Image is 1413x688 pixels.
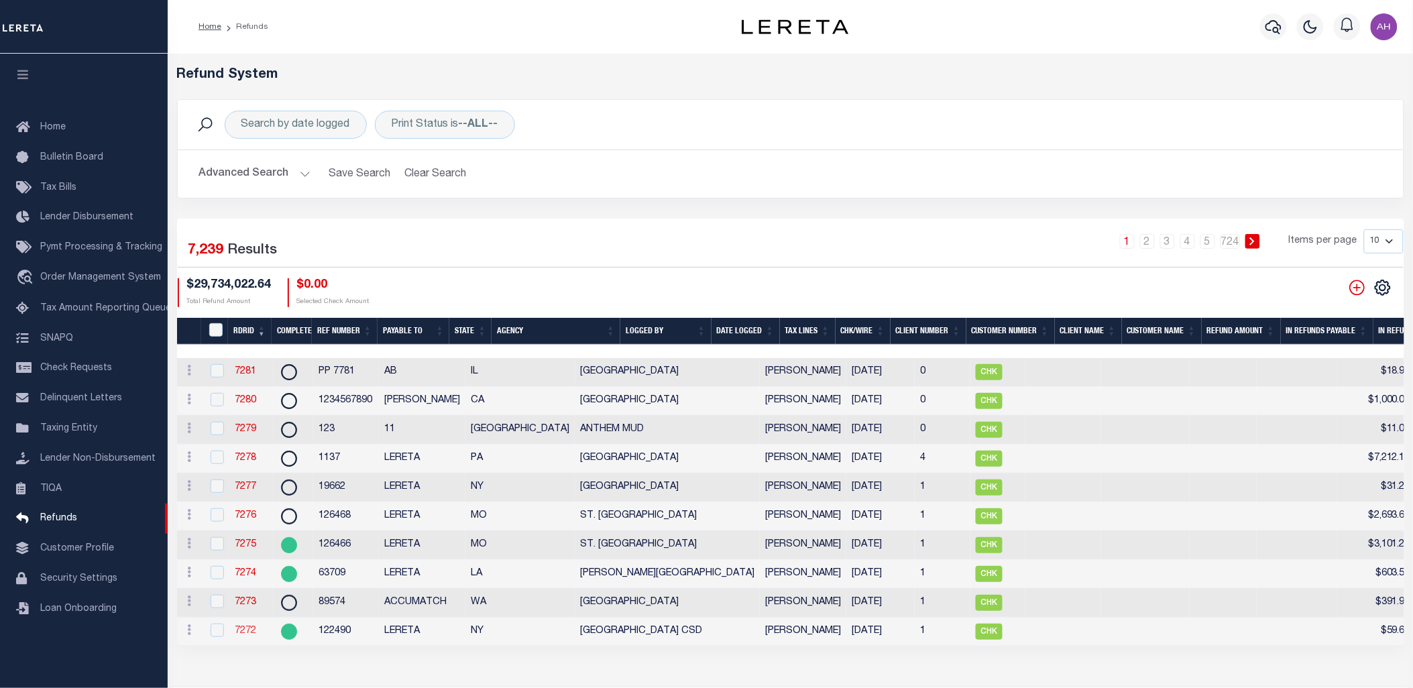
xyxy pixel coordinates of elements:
td: 1 [915,618,970,646]
a: 7279 [235,424,256,434]
a: Home [199,23,221,31]
span: CHK [976,508,1003,524]
span: Pymt Processing & Tracking [40,243,162,252]
td: [PERSON_NAME] [760,560,846,589]
span: Lender Non-Disbursement [40,454,156,463]
a: 7281 [235,367,256,376]
td: LA [465,560,575,589]
span: SNAPQ [40,333,73,343]
td: LERETA [379,560,465,589]
td: NY [465,473,575,502]
td: 19662 [313,473,379,502]
th: State: activate to sort column ascending [449,318,492,345]
span: CHK [976,537,1003,553]
b: --ALL-- [459,119,498,130]
td: LERETA [379,473,465,502]
td: ACCUMATCH [379,589,465,618]
td: 63709 [313,560,379,589]
td: [PERSON_NAME] [760,531,846,560]
td: 126466 [313,531,379,560]
td: CA [465,387,575,416]
span: Items per page [1289,234,1357,249]
button: Clear Search [399,161,472,187]
a: 7280 [235,396,256,405]
td: ST. [GEOGRAPHIC_DATA] [575,502,760,531]
a: 7272 [235,626,256,636]
a: 3 [1160,234,1175,249]
div: Search by date logged [225,111,367,139]
span: Bulletin Board [40,153,103,162]
td: [GEOGRAPHIC_DATA] [575,387,760,416]
td: 0 [915,387,970,416]
span: CHK [976,393,1003,409]
span: CHK [976,364,1003,380]
td: 123 [313,416,379,445]
td: PA [465,445,575,473]
span: Home [40,123,66,132]
th: Ref Number: activate to sort column ascending [312,318,378,345]
td: [PERSON_NAME] [379,387,465,416]
td: [DATE] [846,387,915,416]
th: Refund Amount: activate to sort column ascending [1202,318,1281,345]
th: Client Name: activate to sort column ascending [1055,318,1122,345]
button: Save Search [321,161,399,187]
td: LERETA [379,531,465,560]
th: Customer Number: activate to sort column ascending [966,318,1055,345]
td: ANTHEM MUD [575,416,760,445]
td: 1 [915,589,970,618]
td: PP 7781 [313,358,379,387]
span: Tax Bills [40,183,76,192]
a: 7275 [235,540,256,549]
a: 2 [1140,234,1155,249]
span: CHK [976,451,1003,467]
td: [PERSON_NAME] [760,358,846,387]
span: CHK [976,479,1003,496]
td: 89574 [313,589,379,618]
span: CHK [976,595,1003,611]
i: travel_explore [16,270,38,287]
a: 7274 [235,569,256,578]
a: 7277 [235,482,256,492]
th: Payable To: activate to sort column ascending [378,318,450,345]
td: [DATE] [846,589,915,618]
td: 0 [915,358,970,387]
td: 11 [379,416,465,445]
td: 4 [915,445,970,473]
span: Taxing Entity [40,424,97,433]
button: Advanced Search [199,161,310,187]
h4: $29,734,022.64 [187,278,272,293]
a: 5 [1200,234,1215,249]
td: [GEOGRAPHIC_DATA] [575,473,760,502]
td: [GEOGRAPHIC_DATA] [575,589,760,618]
td: [DATE] [846,502,915,531]
td: [DATE] [846,560,915,589]
td: [PERSON_NAME] [760,618,846,646]
td: [PERSON_NAME] [760,473,846,502]
td: WA [465,589,575,618]
td: [GEOGRAPHIC_DATA] [575,358,760,387]
td: 1 [915,531,970,560]
span: Tax Amount Reporting Queue [40,304,171,313]
span: Check Requests [40,363,112,373]
th: Tax Lines: activate to sort column ascending [780,318,836,345]
th: Logged By: activate to sort column ascending [620,318,711,345]
td: AB [379,358,465,387]
td: [DATE] [846,416,915,445]
td: IL [465,358,575,387]
a: 1 [1120,234,1135,249]
a: 724 [1221,234,1240,249]
td: [PERSON_NAME][GEOGRAPHIC_DATA] [575,560,760,589]
th: Complete [272,318,312,345]
span: Security Settings [40,574,117,583]
td: 122490 [313,618,379,646]
img: svg+xml;base64,PHN2ZyB4bWxucz0iaHR0cDovL3d3dy53My5vcmcvMjAwMC9zdmciIHBvaW50ZXItZXZlbnRzPSJub25lIi... [1371,13,1398,40]
a: 7273 [235,597,256,607]
th: Chk/Wire: activate to sort column ascending [836,318,891,345]
a: 7278 [235,453,256,463]
th: Date Logged: activate to sort column ascending [712,318,780,345]
td: MO [465,531,575,560]
h4: $0.00 [297,278,370,293]
span: Customer Profile [40,544,114,553]
th: RefundDepositRegisterID [201,318,228,345]
td: [PERSON_NAME] [760,502,846,531]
